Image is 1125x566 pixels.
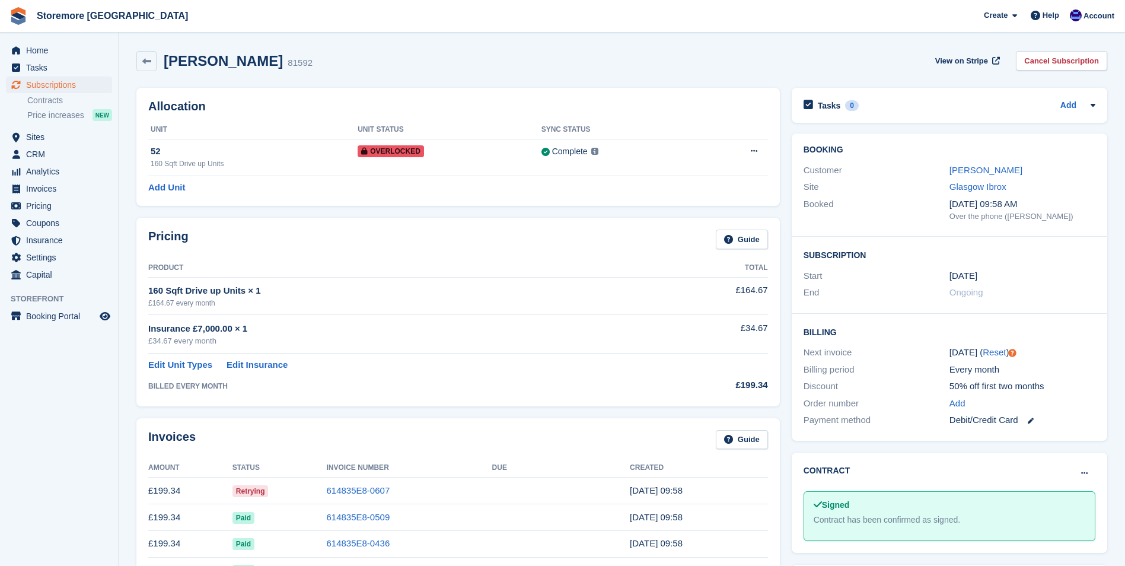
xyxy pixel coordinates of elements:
span: Tasks [26,59,97,76]
div: £34.67 every month [148,335,652,347]
time: 2025-08-12 08:58:50 UTC [630,485,683,495]
div: Customer [804,164,949,177]
th: Created [630,459,768,478]
div: [DATE] 09:58 AM [949,198,1095,211]
a: Price increases NEW [27,109,112,122]
span: Coupons [26,215,97,231]
div: 160 Sqft Drive up Units × 1 [148,284,652,298]
span: Create [984,9,1008,21]
a: menu [6,129,112,145]
a: menu [6,215,112,231]
th: Status [232,459,327,478]
div: BILLED EVERY MONTH [148,381,652,392]
div: £164.67 every month [148,298,652,309]
a: Edit Insurance [227,358,288,372]
th: Unit [148,120,358,139]
a: Guide [716,430,768,450]
span: Analytics [26,163,97,180]
th: Invoice Number [326,459,492,478]
div: NEW [93,109,112,121]
a: menu [6,42,112,59]
span: Account [1083,10,1114,22]
h2: Contract [804,465,850,477]
div: 50% off first two months [949,380,1095,393]
a: menu [6,198,112,214]
a: Guide [716,230,768,249]
th: Total [652,259,768,278]
th: Product [148,259,652,278]
a: Glasgow Ibrox [949,182,1006,192]
span: Paid [232,512,254,524]
div: Insurance £7,000.00 × 1 [148,322,652,336]
td: £199.34 [148,504,232,531]
a: Storemore [GEOGRAPHIC_DATA] [32,6,193,26]
span: Storefront [11,293,118,305]
a: 614835E8-0607 [326,485,390,495]
td: £199.34 [148,530,232,557]
a: Contracts [27,95,112,106]
div: Discount [804,380,949,393]
a: menu [6,180,112,197]
a: 614835E8-0509 [326,512,390,522]
a: menu [6,59,112,76]
h2: Tasks [818,100,841,111]
span: View on Stripe [935,55,988,67]
div: Billing period [804,363,949,377]
time: 2025-07-12 08:58:24 UTC [630,512,683,522]
div: Booked [804,198,949,222]
h2: Pricing [148,230,189,249]
a: Add [949,397,965,411]
span: Ongoing [949,287,983,297]
a: View on Stripe [930,51,1002,71]
div: End [804,286,949,300]
div: £199.34 [652,379,768,392]
span: Price increases [27,110,84,121]
a: Add Unit [148,181,185,195]
h2: [PERSON_NAME] [164,53,283,69]
h2: Invoices [148,430,196,450]
div: Debit/Credit Card [949,414,1095,427]
div: Start [804,269,949,283]
span: Insurance [26,232,97,249]
span: Pricing [26,198,97,214]
span: Capital [26,266,97,283]
td: £164.67 [652,277,768,314]
div: Next invoice [804,346,949,360]
a: menu [6,266,112,283]
th: Due [492,459,630,478]
div: Contract has been confirmed as signed. [814,514,1085,526]
span: Booking Portal [26,308,97,325]
div: 160 Sqft Drive up Units [151,158,358,169]
img: Angela [1070,9,1082,21]
div: Every month [949,363,1095,377]
a: menu [6,308,112,325]
h2: Booking [804,145,1095,155]
img: icon-info-grey-7440780725fd019a000dd9b08b2336e03edf1995a4989e88bcd33f0948082b44.svg [591,148,598,155]
td: £34.67 [652,315,768,354]
th: Unit Status [358,120,541,139]
span: Retrying [232,485,269,497]
div: Payment method [804,414,949,427]
span: Invoices [26,180,97,197]
a: menu [6,249,112,266]
span: Subscriptions [26,77,97,93]
div: Complete [552,145,588,158]
span: Overlocked [358,145,424,157]
th: Amount [148,459,232,478]
div: Over the phone ([PERSON_NAME]) [949,211,1095,222]
div: 0 [845,100,859,111]
img: stora-icon-8386f47178a22dfd0bd8f6a31ec36ba5ce8667c1dd55bd0f319d3a0aa187defe.svg [9,7,27,25]
a: Add [1060,99,1076,113]
a: menu [6,146,112,163]
h2: Subscription [804,249,1095,260]
div: Site [804,180,949,194]
span: Help [1043,9,1059,21]
a: Edit Unit Types [148,358,212,372]
span: CRM [26,146,97,163]
time: 2025-06-12 08:58:24 UTC [630,538,683,548]
h2: Billing [804,326,1095,338]
h2: Allocation [148,100,768,113]
a: Reset [983,347,1006,357]
a: Cancel Subscription [1016,51,1107,71]
a: Preview store [98,309,112,323]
